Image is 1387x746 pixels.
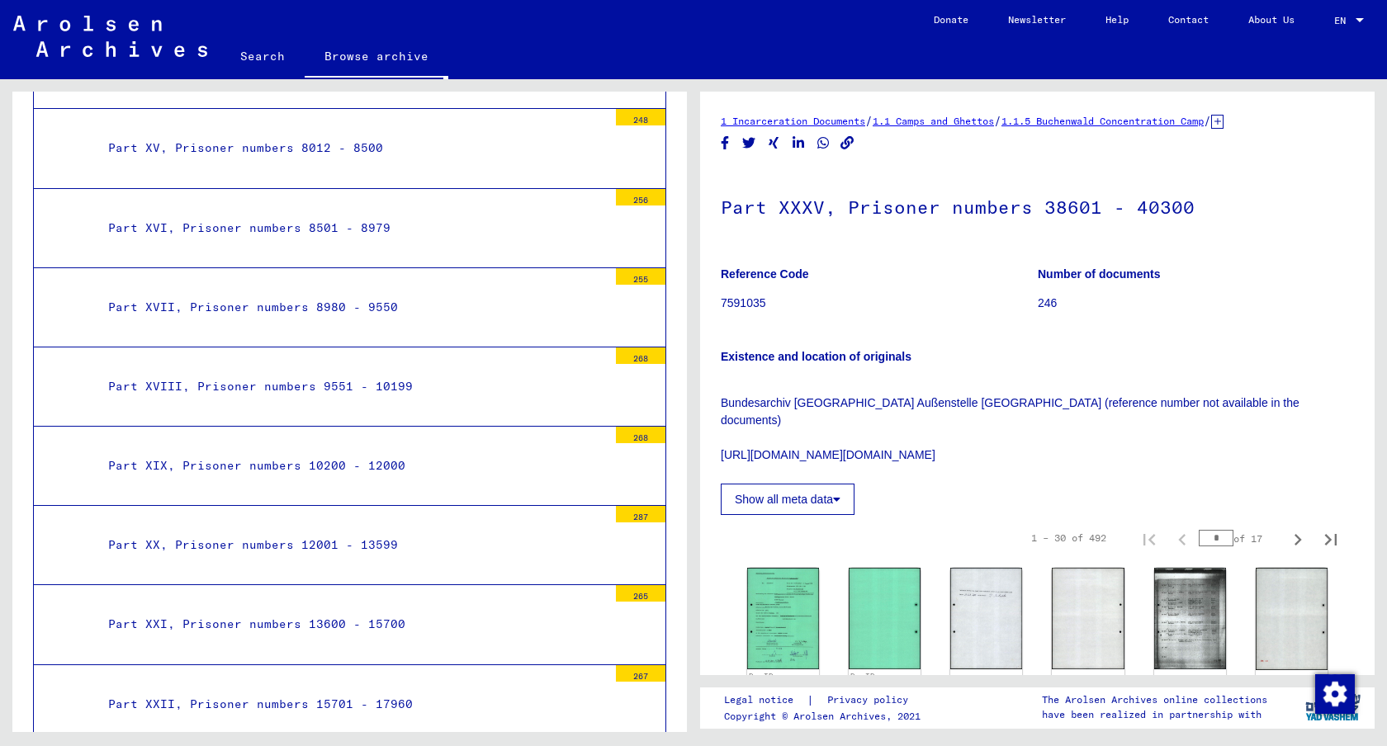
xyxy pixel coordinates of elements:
img: 002.jpg [1256,568,1328,670]
div: Part XVII, Prisoner numbers 8980 - 9550 [96,291,608,323]
a: Search [220,36,305,76]
button: Show all meta data [721,484,854,515]
b: Reference Code [721,267,809,281]
div: 255 [616,268,665,285]
button: Share on LinkedIn [790,133,807,153]
img: 001.jpg [1154,568,1226,669]
p: have been realized in partnership with [1042,707,1267,722]
div: Part XVI, Prisoner numbers 8501 - 8979 [96,212,608,244]
div: Part XVIII, Prisoner numbers 9551 - 10199 [96,371,608,403]
img: 002.jpg [1052,568,1124,668]
div: 256 [616,189,665,205]
div: Part XV, Prisoner numbers 8012 - 8500 [96,132,608,164]
p: Copyright © Arolsen Archives, 2021 [724,709,928,724]
a: DocID: 5382382 [749,672,783,692]
img: Change consent [1315,674,1355,714]
button: Share on Facebook [717,133,734,153]
img: 001.jpg [950,568,1022,669]
img: Arolsen_neg.svg [13,16,207,57]
span: / [994,113,1001,128]
img: 002.jpg [849,568,921,668]
p: 7591035 [721,295,1037,312]
button: Share on Twitter [741,133,758,153]
a: 1.1 Camps and Ghettos [873,115,994,127]
button: First page [1133,522,1166,555]
span: EN [1334,15,1352,26]
div: Part XXII, Prisoner numbers 15701 - 17960 [96,688,608,720]
button: Last page [1314,522,1347,555]
p: The Arolsen Archives online collections [1042,692,1267,707]
b: Number of documents [1038,267,1161,281]
div: Part XIX, Prisoner numbers 10200 - 12000 [96,450,608,482]
div: 265 [616,585,665,602]
div: of 17 [1199,531,1281,546]
span: / [1204,113,1211,128]
div: 268 [616,347,665,364]
a: 1 Incarceration Documents [721,115,865,127]
p: Bundesarchiv [GEOGRAPHIC_DATA] Außenstelle [GEOGRAPHIC_DATA] (reference number not available in t... [721,377,1354,464]
button: Next page [1281,522,1314,555]
a: Privacy policy [814,692,928,709]
h1: Part XXXV, Prisoner numbers 38601 - 40300 [721,169,1354,242]
a: Legal notice [724,692,807,709]
img: 001.jpg [747,568,819,669]
a: Browse archive [305,36,448,79]
button: Copy link [839,133,856,153]
div: 268 [616,427,665,443]
div: Part XX, Prisoner numbers 12001 - 13599 [96,529,608,561]
img: yv_logo.png [1302,687,1364,728]
button: Share on WhatsApp [815,133,832,153]
div: 267 [616,665,665,682]
div: 287 [616,506,665,522]
div: Part XXI, Prisoner numbers 13600 - 15700 [96,608,608,640]
button: Previous page [1166,522,1199,555]
p: 246 [1038,295,1354,312]
div: | [724,692,928,709]
b: Existence and location of originals [721,350,911,363]
a: 1.1.5 Buchenwald Concentration Camp [1001,115,1204,127]
div: 248 [616,109,665,125]
div: 1 – 30 of 492 [1031,531,1106,545]
button: Share on Xing [765,133,783,153]
span: / [865,113,873,128]
a: DocID: 5382382 [850,672,885,692]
